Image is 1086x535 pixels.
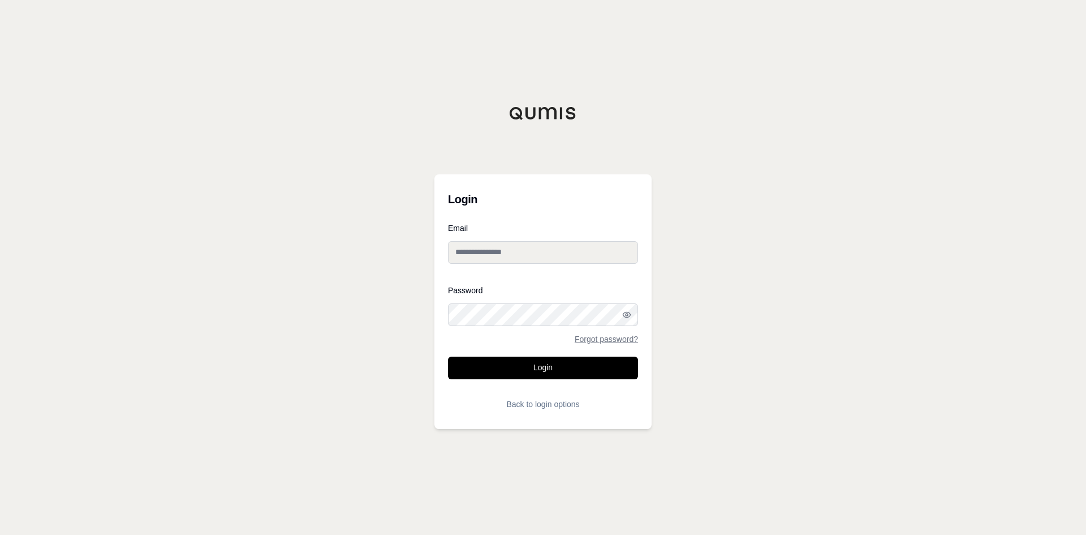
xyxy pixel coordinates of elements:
[448,188,638,211] h3: Login
[448,357,638,379] button: Login
[509,106,577,120] img: Qumis
[575,335,638,343] a: Forgot password?
[448,224,638,232] label: Email
[448,393,638,416] button: Back to login options
[448,286,638,294] label: Password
